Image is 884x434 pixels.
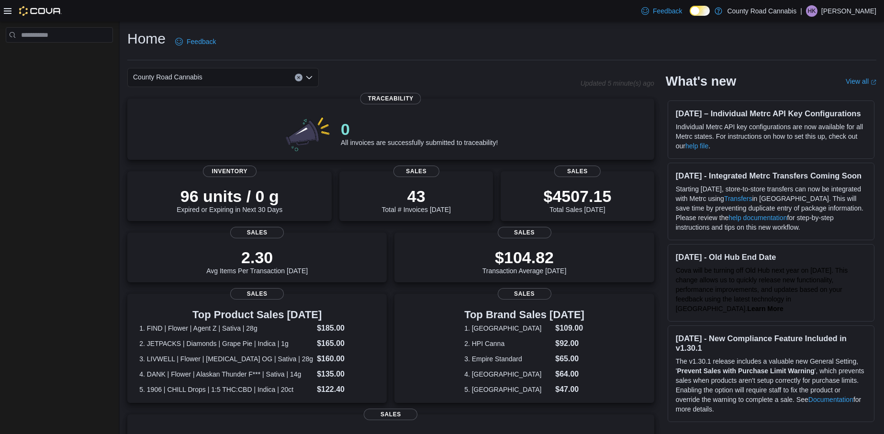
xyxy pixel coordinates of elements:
dd: $185.00 [317,323,375,334]
h3: [DATE] – Individual Metrc API Key Configurations [676,109,866,118]
dd: $92.00 [555,338,584,349]
dt: 4. DANK | Flower | Alaskan Thunder F*** | Sativa | 14g [139,369,313,379]
dd: $64.00 [555,368,584,380]
dt: 2. HPI Canna [464,339,551,348]
a: Feedback [171,32,220,51]
div: Transaction Average [DATE] [482,248,567,275]
h3: Top Product Sales [DATE] [139,309,375,321]
p: $104.82 [482,248,567,267]
h3: [DATE] - Integrated Metrc Transfers Coming Soon [676,171,866,180]
a: Transfers [724,195,752,202]
div: Harinder Kaur [806,5,817,17]
span: Traceability [360,93,421,104]
span: Sales [230,227,284,238]
dt: 3. LIVWELL | Flower | [MEDICAL_DATA] OG | Sativa | 28g [139,354,313,364]
p: [PERSON_NAME] [821,5,876,17]
div: Total # Invoices [DATE] [382,187,451,213]
p: County Road Cannabis [727,5,796,17]
strong: Prevent Sales with Purchase Limit Warning [677,367,814,375]
input: Dark Mode [690,6,710,16]
p: 96 units / 0 g [177,187,282,206]
p: 43 [382,187,451,206]
h1: Home [127,29,166,48]
img: Cova [19,6,62,16]
dt: 4. [GEOGRAPHIC_DATA] [464,369,551,379]
h3: Top Brand Sales [DATE] [464,309,584,321]
a: Learn More [747,305,783,312]
dd: $160.00 [317,353,375,365]
button: Open list of options [305,74,313,81]
p: | [800,5,802,17]
span: Sales [498,288,551,300]
dd: $109.00 [555,323,584,334]
p: 2.30 [206,248,308,267]
span: Sales [498,227,551,238]
div: All invoices are successfully submitted to traceability! [341,120,498,146]
span: Cova will be turning off Old Hub next year on [DATE]. This change allows us to quickly release ne... [676,267,848,312]
p: Updated 5 minute(s) ago [581,79,654,87]
span: Sales [393,166,439,177]
a: Documentation [808,396,853,403]
span: County Road Cannabis [133,71,202,83]
nav: Complex example [6,45,113,67]
dt: 2. JETPACKS | Diamonds | Grape Pie | Indica | 1g [139,339,313,348]
span: Sales [230,288,284,300]
span: Feedback [653,6,682,16]
p: The v1.30.1 release includes a valuable new General Setting, ' ', which prevents sales when produ... [676,356,866,414]
dt: 5. [GEOGRAPHIC_DATA] [464,385,551,394]
span: Sales [364,409,417,420]
svg: External link [871,79,876,85]
div: Avg Items Per Transaction [DATE] [206,248,308,275]
span: Sales [554,166,600,177]
h3: [DATE] - Old Hub End Date [676,252,866,262]
a: Feedback [638,1,686,21]
dt: 3. Empire Standard [464,354,551,364]
dt: 1. [GEOGRAPHIC_DATA] [464,323,551,333]
span: Feedback [187,37,216,46]
img: 0 [283,114,333,152]
a: help documentation [728,214,787,222]
div: Total Sales [DATE] [543,187,611,213]
dt: 5. 1906 | CHILL Drops | 1:5 THC:CBD | Indica | 20ct [139,385,313,394]
button: Clear input [295,74,302,81]
a: View allExternal link [846,78,876,85]
span: HK [808,5,816,17]
p: Starting [DATE], store-to-store transfers can now be integrated with Metrc using in [GEOGRAPHIC_D... [676,184,866,232]
dd: $65.00 [555,353,584,365]
span: Inventory [203,166,257,177]
dd: $165.00 [317,338,375,349]
p: Individual Metrc API key configurations are now available for all Metrc states. For instructions ... [676,122,866,151]
p: $4507.15 [543,187,611,206]
a: help file [685,142,708,150]
dd: $122.40 [317,384,375,395]
dt: 1. FIND | Flower | Agent Z | Sativa | 28g [139,323,313,333]
h3: [DATE] - New Compliance Feature Included in v1.30.1 [676,334,866,353]
h2: What's new [666,74,736,89]
div: Expired or Expiring in Next 30 Days [177,187,282,213]
dd: $47.00 [555,384,584,395]
dd: $135.00 [317,368,375,380]
p: 0 [341,120,498,139]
